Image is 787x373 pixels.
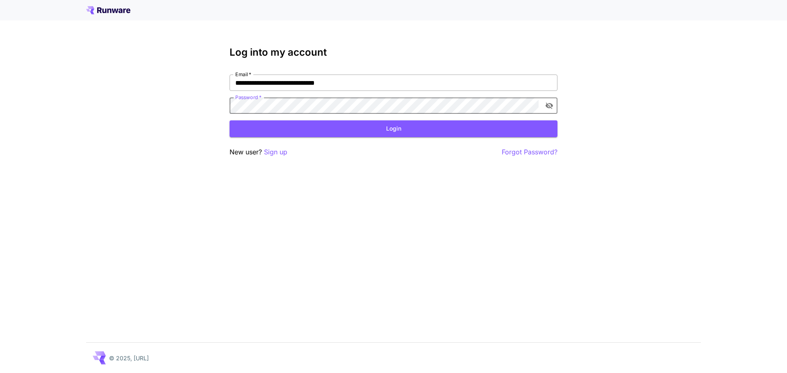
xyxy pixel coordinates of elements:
label: Password [235,94,262,101]
label: Email [235,71,251,78]
h3: Log into my account [230,47,557,58]
button: toggle password visibility [542,98,557,113]
button: Forgot Password? [502,147,557,157]
p: New user? [230,147,287,157]
button: Sign up [264,147,287,157]
button: Login [230,120,557,137]
p: © 2025, [URL] [109,354,149,362]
